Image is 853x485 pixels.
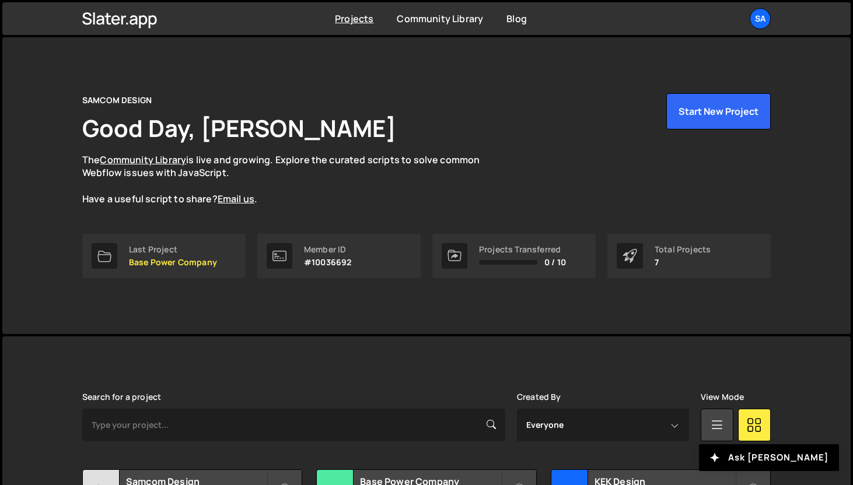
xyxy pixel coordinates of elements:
[397,12,483,25] a: Community Library
[701,392,744,402] label: View Mode
[506,12,527,25] a: Blog
[655,245,711,254] div: Total Projects
[304,245,351,254] div: Member ID
[82,112,396,144] h1: Good Day, [PERSON_NAME]
[655,258,711,267] p: 7
[82,234,246,278] a: Last Project Base Power Company
[129,245,217,254] div: Last Project
[129,258,217,267] p: Base Power Company
[100,153,186,166] a: Community Library
[479,245,566,254] div: Projects Transferred
[335,12,373,25] a: Projects
[82,153,502,206] p: The is live and growing. Explore the curated scripts to solve common Webflow issues with JavaScri...
[750,8,771,29] a: SA
[666,93,771,129] button: Start New Project
[82,409,505,441] input: Type your project...
[82,93,152,107] div: SAMCOM DESIGN
[304,258,351,267] p: #10036692
[517,392,561,402] label: Created By
[82,392,161,402] label: Search for a project
[218,192,254,205] a: Email us
[699,444,839,471] button: Ask [PERSON_NAME]
[544,258,566,267] span: 0 / 10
